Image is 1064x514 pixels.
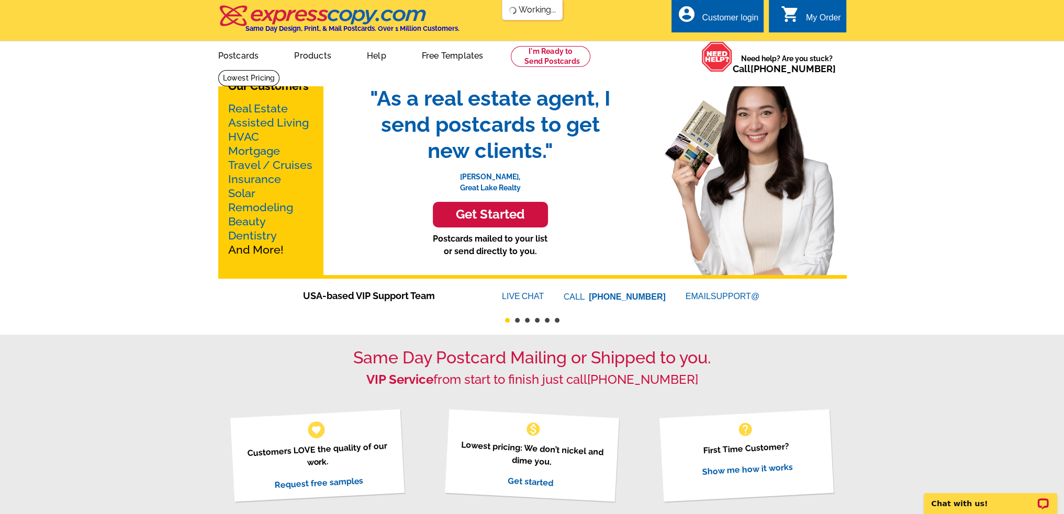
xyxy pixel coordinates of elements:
[360,233,621,258] p: Postcards mailed to your list or send directly to you.
[525,318,530,323] button: 3 of 6
[564,291,586,303] font: CALL
[228,158,312,172] a: Travel / Cruises
[218,372,846,387] h2: from start to finish just call
[446,207,535,222] h3: Get Started
[781,12,841,25] a: shopping_cart My Order
[243,439,391,472] p: Customers LOVE the quality of our work.
[502,290,522,303] font: LIVE
[702,462,793,476] a: Show me how it works
[535,318,540,323] button: 4 of 6
[515,318,520,323] button: 2 of 6
[701,41,733,72] img: help
[733,63,836,74] span: Call
[702,13,758,28] div: Customer login
[545,318,550,323] button: 5 of 6
[228,144,280,157] a: Mortgage
[228,229,277,242] a: Dentistry
[218,348,846,368] h1: Same Day Postcard Mailing or Shipped to you.
[737,421,754,438] span: help
[458,438,606,471] p: Lowest pricing: We don’t nickel and dime you.
[310,424,321,435] span: favorite
[360,164,621,193] p: [PERSON_NAME], Great Lake Realty
[673,438,820,459] p: First Time Customer?
[277,42,348,67] a: Products
[228,116,309,129] a: Assisted Living
[218,13,460,32] a: Same Day Design, Print, & Mail Postcards. Over 1 Million Customers.
[505,318,510,323] button: 1 of 6
[228,201,293,214] a: Remodeling
[245,25,460,32] h4: Same Day Design, Print, & Mail Postcards. Over 1 Million Customers.
[587,372,698,387] a: [PHONE_NUMBER]
[525,421,542,438] span: monetization_on
[677,5,696,24] i: account_circle
[360,202,621,227] a: Get Started
[508,6,517,15] img: loading...
[917,481,1064,514] iframe: LiveChat chat widget
[502,292,544,301] a: LIVECHAT
[228,101,313,257] p: And More!
[228,187,255,200] a: Solar
[589,292,666,301] a: [PHONE_NUMBER]
[555,318,559,323] button: 6 of 6
[201,42,276,67] a: Postcards
[806,13,841,28] div: My Order
[274,475,364,490] a: Request free samples
[405,42,500,67] a: Free Templates
[303,289,471,303] span: USA-based VIP Support Team
[228,215,266,228] a: Beauty
[350,42,403,67] a: Help
[366,372,433,387] strong: VIP Service
[677,12,758,25] a: account_circle Customer login
[228,130,259,143] a: HVAC
[360,85,621,164] span: "As a real estate agent, I send postcards to get new clients."
[686,292,761,301] a: EMAILSUPPORT@
[711,290,761,303] font: SUPPORT@
[781,5,800,24] i: shopping_cart
[508,475,554,488] a: Get started
[228,102,288,115] a: Real Estate
[733,53,841,74] span: Need help? Are you stuck?
[751,63,836,74] a: [PHONE_NUMBER]
[228,173,281,186] a: Insurance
